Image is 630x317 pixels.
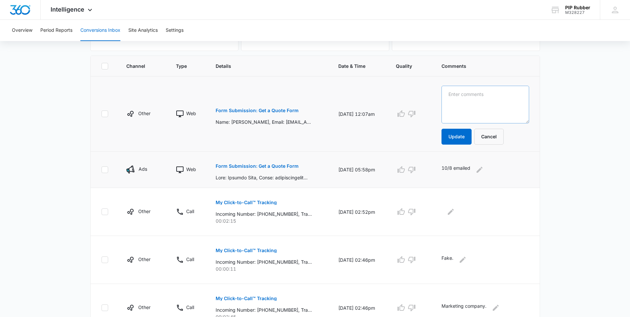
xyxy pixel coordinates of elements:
[186,304,194,311] p: Call
[216,195,277,210] button: My Click-to-Call™ Tracking
[216,217,322,224] p: 00:02:15
[126,63,150,69] span: Channel
[330,76,388,152] td: [DATE] 12:07am
[216,306,312,313] p: Incoming Number: [PHONE_NUMBER], Tracking Number: [PHONE_NUMBER], Ring To: [PHONE_NUMBER], Caller...
[80,20,120,41] button: Conversions Inbox
[565,5,590,10] div: account name
[330,236,388,284] td: [DATE] 02:46pm
[441,63,520,69] span: Comments
[216,108,299,113] p: Form Submission: Get a Quote Form
[441,129,472,145] button: Update
[396,63,416,69] span: Quality
[457,254,468,265] button: Edit Comments
[441,254,453,265] p: Fake.
[474,164,485,175] button: Edit Comments
[40,20,72,41] button: Period Reports
[565,10,590,15] div: account id
[338,63,370,69] span: Date & Time
[216,118,312,125] p: Name: [PERSON_NAME], Email: [EMAIL_ADDRESS][DOMAIN_NAME], Phone: [PHONE_NUMBER], Which products a...
[441,302,486,313] p: Marketing company.
[330,152,388,188] td: [DATE] 05:58pm
[490,302,501,313] button: Edit Comments
[216,210,312,217] p: Incoming Number: [PHONE_NUMBER], Tracking Number: [PHONE_NUMBER], Ring To: [PHONE_NUMBER], Caller...
[216,248,277,253] p: My Click-to-Call™ Tracking
[216,296,277,301] p: My Click-to-Call™ Tracking
[138,110,150,117] p: Other
[216,158,299,174] button: Form Submission: Get a Quote Form
[186,256,194,263] p: Call
[12,20,32,41] button: Overview
[166,20,184,41] button: Settings
[330,188,388,236] td: [DATE] 02:52pm
[216,164,299,168] p: Form Submission: Get a Quote Form
[128,20,158,41] button: Site Analytics
[186,166,196,173] p: Web
[139,165,147,172] p: Ads
[216,291,277,306] button: My Click-to-Call™ Tracking
[186,110,196,117] p: Web
[216,258,312,265] p: Incoming Number: [PHONE_NUMBER], Tracking Number: [PHONE_NUMBER], Ring To: [PHONE_NUMBER], Caller...
[216,103,299,118] button: Form Submission: Get a Quote Form
[474,129,504,145] button: Cancel
[441,164,470,175] p: 10/8 emailed
[186,208,194,215] p: Call
[216,174,312,181] p: Lore: Ipsumdo Sita, Conse: adipiscingelit@seddo.eiu, Tempo: 3215183704, Incid utlabore etd mag al...
[445,206,456,217] button: Edit Comments
[138,256,150,263] p: Other
[138,304,150,311] p: Other
[176,63,190,69] span: Type
[51,6,84,13] span: Intelligence
[138,208,150,215] p: Other
[216,200,277,205] p: My Click-to-Call™ Tracking
[216,265,322,272] p: 00:00:11
[216,243,277,258] button: My Click-to-Call™ Tracking
[216,63,313,69] span: Details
